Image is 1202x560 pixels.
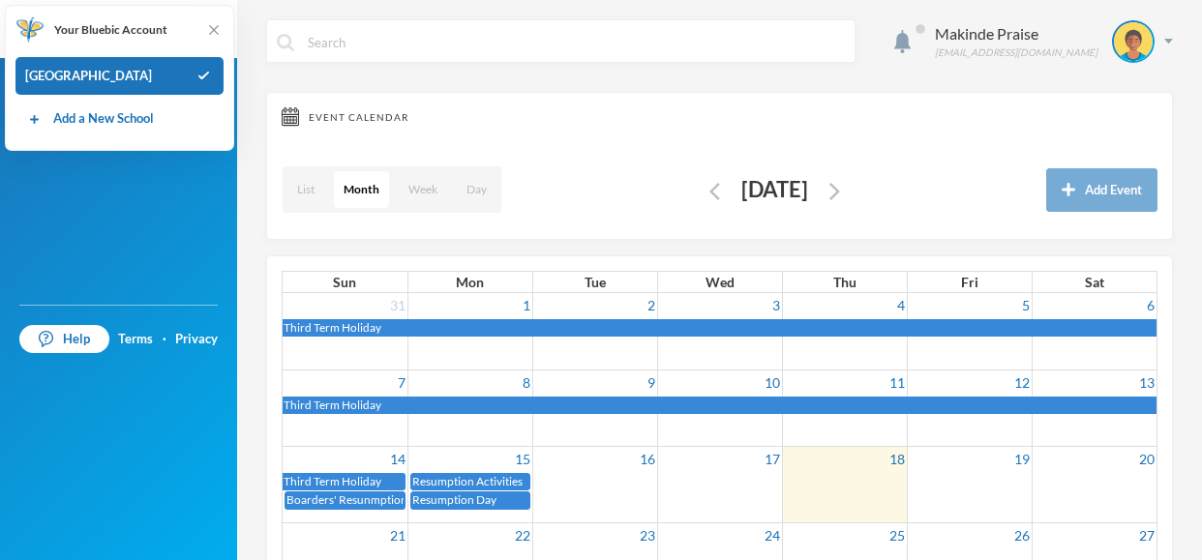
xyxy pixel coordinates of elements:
a: 8 [521,370,532,395]
a: Third Term Holiday [283,319,1157,338]
a: 23 [638,523,657,547]
button: Day [457,171,496,208]
a: Help [19,325,109,354]
span: Third Term Holiday [284,398,381,412]
a: 15 [513,447,532,471]
span: Thu [833,274,856,290]
a: 10 [763,370,782,395]
img: STUDENT [1114,22,1153,61]
a: 11 [887,370,907,395]
input: Search [306,20,845,64]
span: Third Term Holiday [284,320,381,335]
a: 17 [763,447,782,471]
a: 7 [396,370,407,395]
a: Resumption Activities [410,473,530,491]
a: 25 [887,523,907,547]
a: 27 [1137,523,1157,547]
a: 31 [388,293,407,317]
a: 12 [1012,370,1032,395]
div: Makinde Praise [935,22,1097,45]
a: 18 [887,447,907,471]
span: Third Term Holiday [284,474,381,488]
a: 3 [770,293,782,317]
button: Week [399,171,447,208]
span: Fri [961,274,978,290]
a: 5 [1020,293,1032,317]
a: 20 [1137,447,1157,471]
span: Sat [1085,274,1104,290]
span: Wed [706,274,735,290]
span: Your Bluebic Account [54,21,167,39]
span: Sun [333,274,356,290]
a: 16 [638,447,657,471]
a: 1 [521,293,532,317]
a: Boarders' Resunmption [285,491,406,510]
button: Month [334,171,389,208]
a: 6 [1145,293,1157,317]
a: 14 [388,447,407,471]
div: · [163,330,166,349]
span: Mon [456,274,484,290]
a: Privacy [175,330,218,349]
span: Tue [585,274,606,290]
a: 19 [1012,447,1032,471]
a: 24 [763,523,782,547]
a: 22 [513,523,532,547]
a: Add a New School [25,109,154,129]
div: [EMAIL_ADDRESS][DOMAIN_NAME] [935,45,1097,60]
div: Event Calendar [282,107,1157,127]
a: 9 [646,370,657,395]
a: 26 [1012,523,1032,547]
a: 13 [1137,370,1157,395]
span: Resumption Activities [412,474,523,488]
img: search [277,34,294,51]
a: 4 [895,293,907,317]
span: Boarders' Resunmption [286,492,407,507]
div: [DATE] [726,171,824,209]
span: Resumption Day [412,492,496,507]
a: 21 [388,523,407,547]
a: Third Term Holiday [283,397,1157,415]
button: Edit [824,179,846,201]
a: Resumption Day [410,491,530,510]
div: [GEOGRAPHIC_DATA] [15,57,224,96]
a: Third Term Holiday [283,473,406,491]
button: Add Event [1046,168,1157,212]
a: Terms [118,330,153,349]
button: List [287,171,324,208]
button: Edit [704,179,726,201]
a: 2 [646,293,657,317]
